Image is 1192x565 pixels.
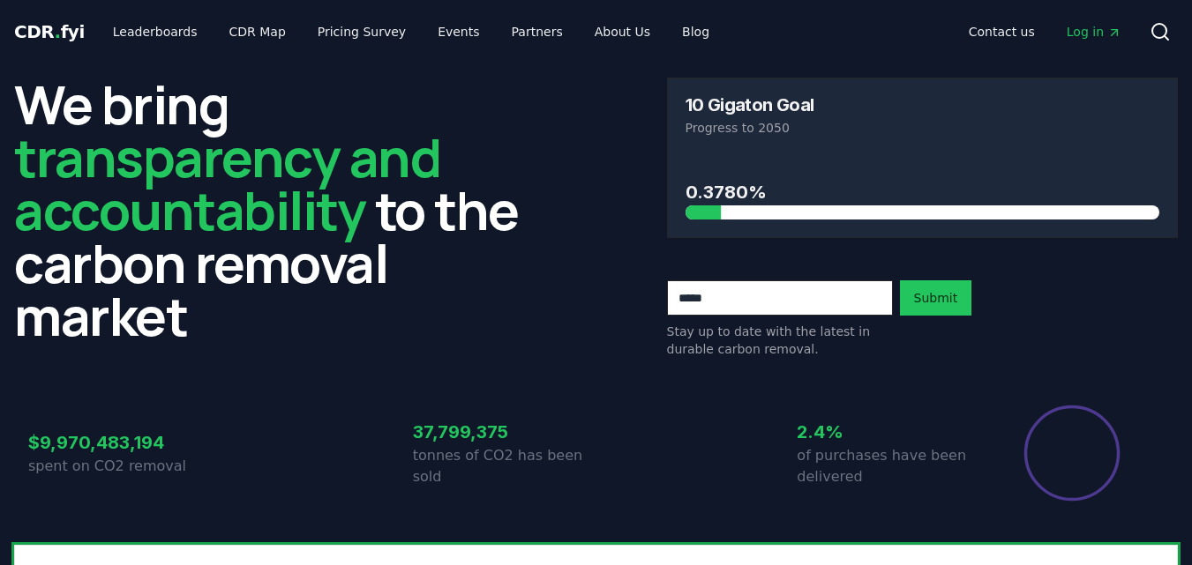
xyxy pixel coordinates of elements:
h3: 0.3780% [686,179,1160,205]
a: Leaderboards [99,16,212,48]
h3: 2.4% [797,419,980,445]
h3: 37,799,375 [413,419,596,445]
span: transparency and accountability [14,121,440,246]
nav: Main [99,16,723,48]
a: About Us [581,16,664,48]
p: tonnes of CO2 has been sold [413,445,596,487]
a: Contact us [955,16,1049,48]
a: Partners [498,16,577,48]
p: of purchases have been delivered [797,445,980,487]
a: Log in [1053,16,1136,48]
h3: $9,970,483,194 [28,429,212,456]
button: Submit [900,280,972,316]
span: Log in [1067,23,1121,41]
p: Progress to 2050 [686,119,1160,137]
a: Events [424,16,493,48]
h2: We bring to the carbon removal market [14,78,526,342]
span: CDR fyi [14,21,85,42]
a: CDR.fyi [14,19,85,44]
a: Pricing Survey [304,16,420,48]
a: Blog [668,16,723,48]
nav: Main [955,16,1136,48]
a: CDR Map [215,16,300,48]
h3: 10 Gigaton Goal [686,96,814,114]
p: Stay up to date with the latest in durable carbon removal. [667,323,893,358]
span: . [55,21,61,42]
div: Percentage of sales delivered [1023,404,1121,502]
p: spent on CO2 removal [28,456,212,477]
